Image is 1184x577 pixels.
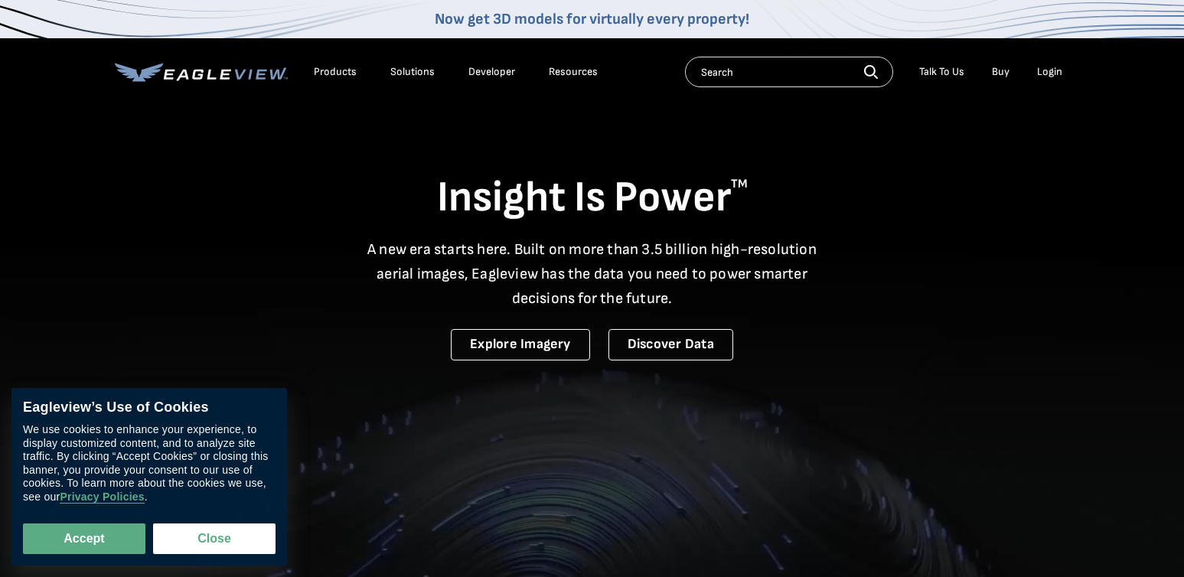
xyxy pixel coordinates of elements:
[685,57,893,87] input: Search
[919,65,964,79] div: Talk To Us
[1037,65,1062,79] div: Login
[390,65,435,79] div: Solutions
[451,329,590,360] a: Explore Imagery
[358,237,827,311] p: A new era starts here. Built on more than 3.5 billion high-resolution aerial images, Eagleview ha...
[23,523,145,554] button: Accept
[992,65,1009,79] a: Buy
[435,10,749,28] a: Now get 3D models for virtually every property!
[468,65,515,79] a: Developer
[314,65,357,79] div: Products
[731,177,748,191] sup: TM
[549,65,598,79] div: Resources
[115,171,1070,225] h1: Insight Is Power
[153,523,276,554] button: Close
[608,329,733,360] a: Discover Data
[23,399,276,416] div: Eagleview’s Use of Cookies
[60,491,144,504] a: Privacy Policies
[23,424,276,504] div: We use cookies to enhance your experience, to display customized content, and to analyze site tra...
